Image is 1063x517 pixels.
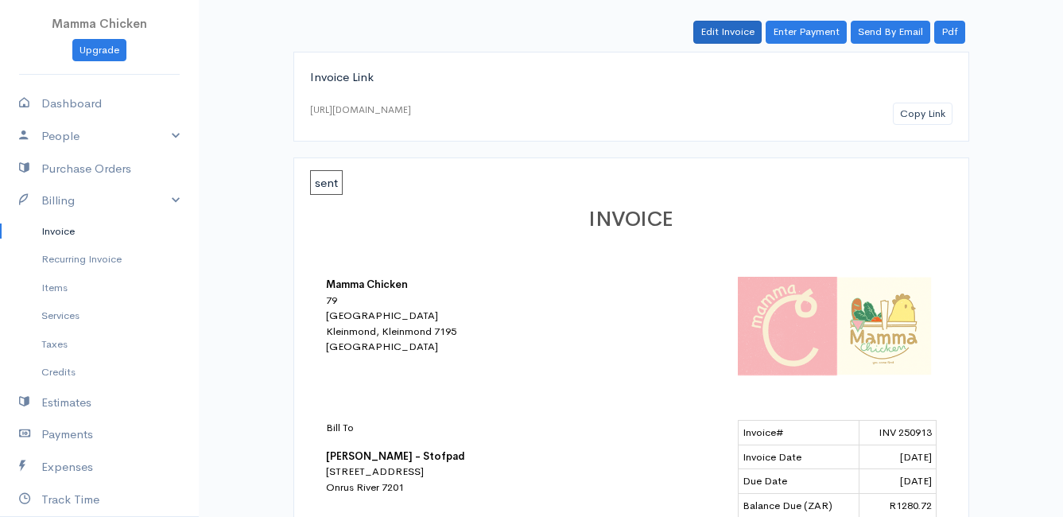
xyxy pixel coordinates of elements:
[738,277,937,375] img: logo-42320.png
[72,39,126,62] a: Upgrade
[52,16,147,31] span: Mamma Chicken
[693,21,762,44] a: Edit Invoice
[851,21,930,44] a: Send By Email
[859,421,936,445] td: INV 250913
[766,21,847,44] a: Enter Payment
[859,445,936,469] td: [DATE]
[326,293,604,355] div: 79 [GEOGRAPHIC_DATA] Kleinmond, Kleinmond 7195 [GEOGRAPHIC_DATA]
[893,103,952,126] button: Copy Link
[310,103,411,117] div: [URL][DOMAIN_NAME]
[738,445,859,469] td: Invoice Date
[326,278,408,291] b: Mamma Chicken
[859,469,936,494] td: [DATE]
[326,449,465,463] b: [PERSON_NAME] - Stofpad
[326,420,604,436] p: Bill To
[326,420,604,495] div: [STREET_ADDRESS] Onrus River 7201
[310,170,343,195] span: sent
[310,68,952,87] div: Invoice Link
[934,21,965,44] a: Pdf
[738,421,859,445] td: Invoice#
[326,208,937,231] h1: INVOICE
[738,469,859,494] td: Due Date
